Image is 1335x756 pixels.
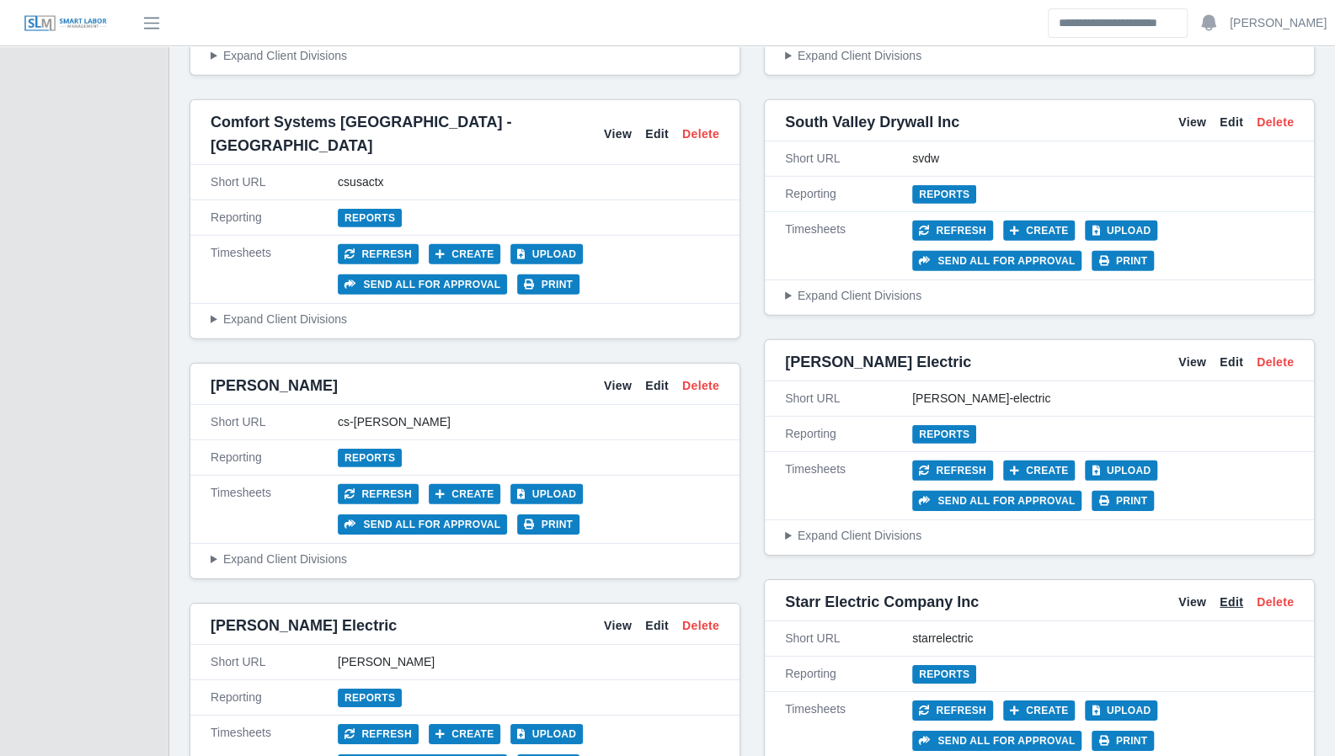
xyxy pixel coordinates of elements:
[211,244,338,295] div: Timesheets
[510,244,583,264] button: Upload
[1092,491,1154,511] button: Print
[211,551,719,568] summary: Expand Client Divisions
[1048,8,1188,38] input: Search
[785,150,912,168] div: Short URL
[211,374,338,397] span: [PERSON_NAME]
[785,630,912,647] div: Short URL
[510,724,583,744] button: Upload
[211,689,338,706] div: Reporting
[1178,594,1206,611] a: View
[1092,251,1154,271] button: Print
[912,390,1294,407] div: [PERSON_NAME]-electric
[1085,221,1157,241] button: Upload
[338,209,402,227] a: Reports
[1085,461,1157,481] button: Upload
[211,209,338,226] div: Reporting
[604,617,632,635] a: View
[338,724,419,744] button: Refresh
[338,274,507,295] button: Send all for approval
[338,173,719,191] div: csusactx
[645,377,669,395] a: Edit
[785,590,979,614] span: Starr Electric Company Inc
[1220,354,1243,371] a: Edit
[211,47,719,65] summary: Expand Client Divisions
[785,350,971,374] span: [PERSON_NAME] Electric
[785,665,912,683] div: Reporting
[429,484,501,504] button: Create
[1085,700,1157,721] button: Upload
[1003,221,1076,241] button: Create
[912,185,976,204] a: Reports
[1220,594,1243,611] a: Edit
[785,390,912,407] div: Short URL
[912,731,1081,751] button: Send all for approval
[211,653,338,671] div: Short URL
[785,287,1294,305] summary: Expand Client Divisions
[645,125,669,143] a: Edit
[338,514,507,535] button: Send all for approval
[912,630,1294,647] div: starrelectric
[211,614,397,637] span: [PERSON_NAME] Electric
[1092,731,1154,751] button: Print
[912,425,976,444] a: Reports
[1257,354,1294,371] a: Delete
[682,617,719,635] a: Delete
[211,484,338,535] div: Timesheets
[510,484,583,504] button: Upload
[1230,14,1327,32] a: [PERSON_NAME]
[785,700,912,751] div: Timesheets
[1257,594,1294,611] a: Delete
[1003,461,1076,481] button: Create
[517,514,579,535] button: Print
[604,125,632,143] a: View
[1178,114,1206,131] a: View
[338,653,719,671] div: [PERSON_NAME]
[912,700,993,721] button: Refresh
[211,413,338,431] div: Short URL
[912,461,993,481] button: Refresh
[211,173,338,191] div: Short URL
[785,110,959,134] span: South Valley Drywall Inc
[517,274,579,295] button: Print
[912,665,976,684] a: Reports
[785,461,912,511] div: Timesheets
[912,491,1081,511] button: Send all for approval
[604,377,632,395] a: View
[912,251,1081,271] button: Send all for approval
[338,689,402,707] a: Reports
[429,244,501,264] button: Create
[682,125,719,143] a: Delete
[1220,114,1243,131] a: Edit
[24,14,108,33] img: SLM Logo
[785,47,1294,65] summary: Expand Client Divisions
[785,185,912,203] div: Reporting
[645,617,669,635] a: Edit
[338,484,419,504] button: Refresh
[785,221,912,271] div: Timesheets
[338,244,419,264] button: Refresh
[1003,700,1076,721] button: Create
[1178,354,1206,371] a: View
[912,150,1294,168] div: svdw
[338,413,719,431] div: cs-[PERSON_NAME]
[211,449,338,466] div: Reporting
[338,449,402,467] a: Reports
[429,724,501,744] button: Create
[785,425,912,443] div: Reporting
[785,527,1294,545] summary: Expand Client Divisions
[682,377,719,395] a: Delete
[1257,114,1294,131] a: Delete
[211,311,719,328] summary: Expand Client Divisions
[211,110,604,157] span: Comfort Systems [GEOGRAPHIC_DATA] - [GEOGRAPHIC_DATA]
[912,221,993,241] button: Refresh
